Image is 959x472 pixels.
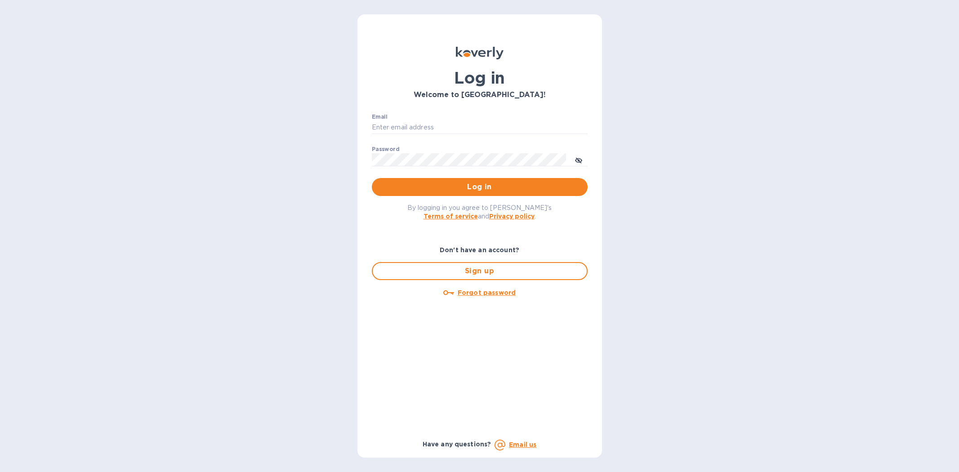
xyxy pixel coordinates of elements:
[423,441,491,448] b: Have any questions?
[372,262,588,280] button: Sign up
[407,204,552,220] span: By logging in you agree to [PERSON_NAME]'s and .
[372,178,588,196] button: Log in
[509,441,536,448] a: Email us
[440,246,519,254] b: Don't have an account?
[489,213,535,220] a: Privacy policy
[458,289,516,296] u: Forgot password
[379,182,580,192] span: Log in
[570,151,588,169] button: toggle password visibility
[380,266,580,276] span: Sign up
[372,91,588,99] h3: Welcome to [GEOGRAPHIC_DATA]!
[372,147,399,152] label: Password
[456,47,504,59] img: Koverly
[372,114,388,120] label: Email
[372,68,588,87] h1: Log in
[372,121,588,134] input: Enter email address
[424,213,478,220] a: Terms of service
